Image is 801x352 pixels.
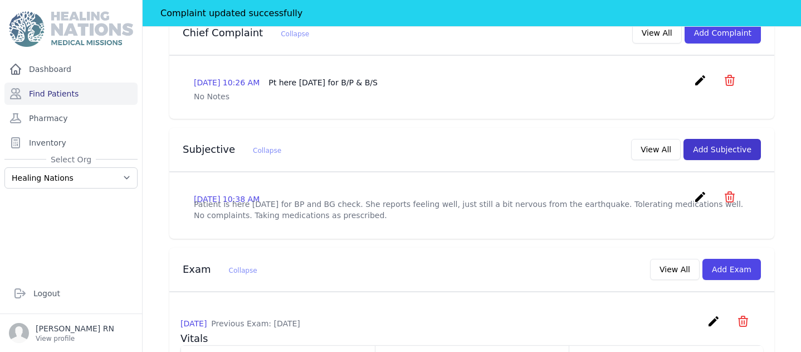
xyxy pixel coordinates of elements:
[693,190,707,204] i: create
[194,199,750,221] p: Patient is here [DATE] for BP and BG check. She reports feeling well, just still a bit nervous fr...
[183,26,309,40] h3: Chief Complaint
[9,11,133,47] img: Medical Missions EMR
[194,194,260,205] p: [DATE] 10:38 AM
[693,74,707,87] i: create
[229,267,257,274] span: Collapse
[253,147,281,155] span: Collapse
[268,78,378,87] span: Pt here [DATE] for B/P & B/S
[4,58,138,80] a: Dashboard
[693,195,710,206] a: create
[4,83,138,105] a: Find Patients
[183,143,281,156] h3: Subjective
[4,132,138,154] a: Inventory
[702,259,761,280] button: Add Exam
[180,318,300,329] p: [DATE]
[632,22,682,44] button: View All
[707,320,723,330] a: create
[211,319,300,328] span: Previous Exam: [DATE]
[36,323,114,334] p: [PERSON_NAME] RN
[194,77,378,88] p: [DATE] 10:26 AM
[281,30,309,38] span: Collapse
[9,323,133,343] a: [PERSON_NAME] RN View profile
[650,259,700,280] button: View All
[9,282,133,305] a: Logout
[46,154,96,165] span: Select Org
[631,139,681,160] button: View All
[707,315,720,328] i: create
[183,263,257,276] h3: Exam
[693,79,710,89] a: create
[194,91,750,102] p: No Notes
[180,332,208,344] span: Vitals
[683,139,761,160] button: Add Subjective
[4,107,138,129] a: Pharmacy
[36,334,114,343] p: View profile
[685,22,761,44] button: Add Complaint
